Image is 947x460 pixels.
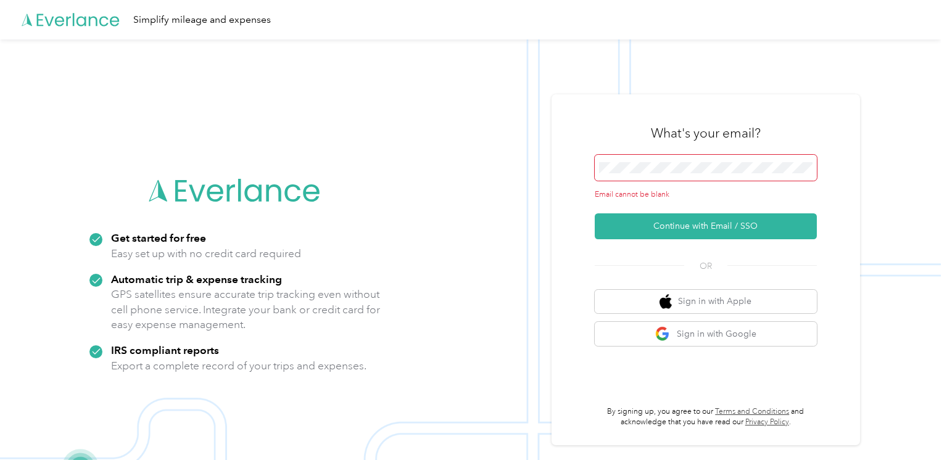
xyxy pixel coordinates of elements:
strong: Get started for free [111,231,206,244]
button: google logoSign in with Google [595,322,817,346]
div: Simplify mileage and expenses [133,12,271,28]
img: google logo [655,326,671,342]
button: Continue with Email / SSO [595,213,817,239]
p: GPS satellites ensure accurate trip tracking even without cell phone service. Integrate your bank... [111,287,381,332]
div: Email cannot be blank [595,189,817,200]
a: Privacy Policy [745,417,789,427]
p: By signing up, you agree to our and acknowledge that you have read our . [595,406,817,428]
strong: IRS compliant reports [111,343,219,356]
span: OR [684,260,727,273]
h3: What's your email? [651,125,761,142]
p: Export a complete record of your trips and expenses. [111,358,366,374]
button: apple logoSign in with Apple [595,290,817,314]
strong: Automatic trip & expense tracking [111,273,282,285]
img: apple logo [660,294,672,310]
a: Terms and Conditions [715,407,789,416]
p: Easy set up with no credit card required [111,246,301,261]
